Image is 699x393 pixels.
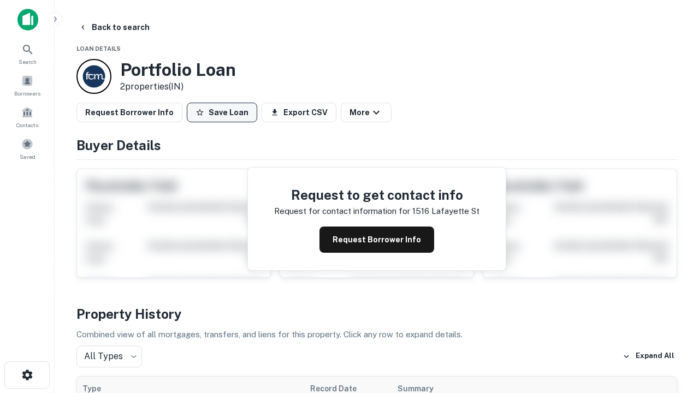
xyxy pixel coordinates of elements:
h4: Buyer Details [76,135,677,155]
h4: Request to get contact info [274,185,479,205]
a: Contacts [3,102,51,132]
button: Back to search [74,17,154,37]
p: Request for contact information for [274,205,410,218]
div: All Types [76,346,142,367]
button: Save Loan [187,103,257,122]
button: More [341,103,392,122]
a: Search [3,39,51,68]
p: Combined view of all mortgages, transfers, and liens for this property. Click any row to expand d... [76,328,677,341]
iframe: Chat Widget [644,271,699,323]
span: Loan Details [76,45,121,52]
span: Saved [20,152,35,161]
p: 2 properties (IN) [120,80,236,93]
p: 1516 lafayette st [412,205,479,218]
button: Request Borrower Info [76,103,182,122]
span: Search [19,57,37,66]
button: Request Borrower Info [319,227,434,253]
h4: Property History [76,304,677,324]
span: Contacts [16,121,38,129]
button: Expand All [620,348,677,365]
a: Saved [3,134,51,163]
span: Borrowers [14,89,40,98]
button: Export CSV [262,103,336,122]
h3: Portfolio Loan [120,59,236,80]
a: Borrowers [3,70,51,100]
img: capitalize-icon.png [17,9,38,31]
